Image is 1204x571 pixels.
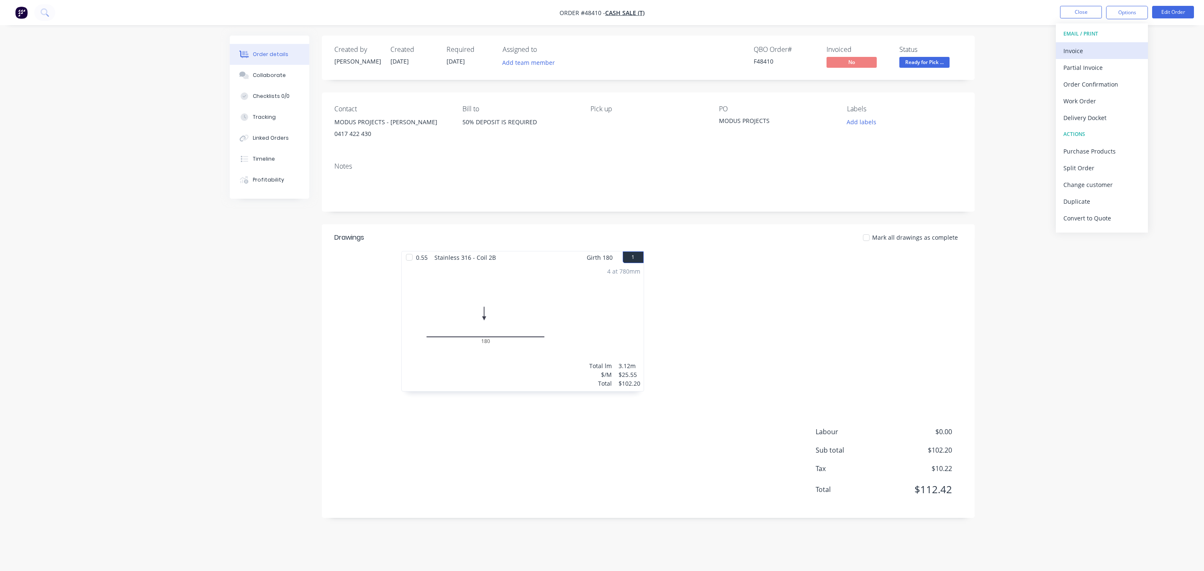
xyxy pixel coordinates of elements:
[589,379,612,388] div: Total
[334,128,449,140] div: 0417 422 430
[754,57,816,66] div: F48410
[334,116,449,128] div: MODUS PROJECTS - [PERSON_NAME]
[230,44,309,65] button: Order details
[816,445,890,455] span: Sub total
[447,57,465,65] span: [DATE]
[334,57,380,66] div: [PERSON_NAME]
[872,233,958,242] span: Mark all drawings as complete
[587,251,613,264] span: Girth 180
[1063,95,1140,107] div: Work Order
[619,379,640,388] div: $102.20
[462,116,577,143] div: 50% DEPOSIT IS REQUIRED
[590,105,705,113] div: Pick up
[498,57,559,68] button: Add team member
[503,46,586,54] div: Assigned to
[230,169,309,190] button: Profitability
[619,370,640,379] div: $25.55
[607,267,640,276] div: 4 at 780mm
[503,57,560,68] button: Add team member
[402,264,644,391] div: 01804 at 780mmTotal lm$/MTotal3.12m$25.55$102.20
[253,51,288,58] div: Order details
[899,46,962,54] div: Status
[899,57,950,67] span: Ready for Pick ...
[560,9,605,17] span: Order #48410 -
[1063,45,1140,57] div: Invoice
[462,116,577,128] div: 50% DEPOSIT IS REQUIRED
[1063,162,1140,174] div: Split Order
[230,65,309,86] button: Collaborate
[605,9,644,17] a: CASH SALE (T)
[1063,212,1140,224] div: Convert to Quote
[334,105,449,113] div: Contact
[890,427,952,437] span: $0.00
[619,361,640,370] div: 3.12m
[1063,179,1140,191] div: Change customer
[589,370,612,379] div: $/M
[1063,78,1140,90] div: Order Confirmation
[334,116,449,143] div: MODUS PROJECTS - [PERSON_NAME]0417 422 430
[890,445,952,455] span: $102.20
[842,116,881,128] button: Add labels
[1106,6,1148,19] button: Options
[899,57,950,69] button: Ready for Pick ...
[847,105,962,113] div: Labels
[431,251,499,264] span: Stainless 316 - Coil 2B
[334,46,380,54] div: Created by
[253,92,290,100] div: Checklists 0/0
[827,46,889,54] div: Invoiced
[1063,129,1140,140] div: ACTIONS
[1152,6,1194,18] button: Edit Order
[253,155,275,163] div: Timeline
[230,86,309,107] button: Checklists 0/0
[1063,28,1140,39] div: EMAIL / PRINT
[230,128,309,149] button: Linked Orders
[462,105,577,113] div: Bill to
[334,162,962,170] div: Notes
[230,149,309,169] button: Timeline
[447,46,493,54] div: Required
[253,113,276,121] div: Tracking
[827,57,877,67] span: No
[15,6,28,19] img: Factory
[253,72,286,79] div: Collaborate
[1063,229,1140,241] div: Archive
[623,251,644,263] button: 1
[754,46,816,54] div: QBO Order #
[816,484,890,494] span: Total
[719,105,834,113] div: PO
[390,46,436,54] div: Created
[1063,145,1140,157] div: Purchase Products
[1063,112,1140,124] div: Delivery Docket
[719,116,824,128] div: MODUS PROJECTS
[230,107,309,128] button: Tracking
[253,134,289,142] div: Linked Orders
[1063,61,1140,74] div: Partial Invoice
[816,463,890,474] span: Tax
[413,251,431,264] span: 0.55
[1060,6,1102,18] button: Close
[816,427,890,437] span: Labour
[890,463,952,474] span: $10.22
[890,482,952,497] span: $112.42
[253,176,284,184] div: Profitability
[390,57,409,65] span: [DATE]
[334,233,364,243] div: Drawings
[589,361,612,370] div: Total lm
[1063,195,1140,207] div: Duplicate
